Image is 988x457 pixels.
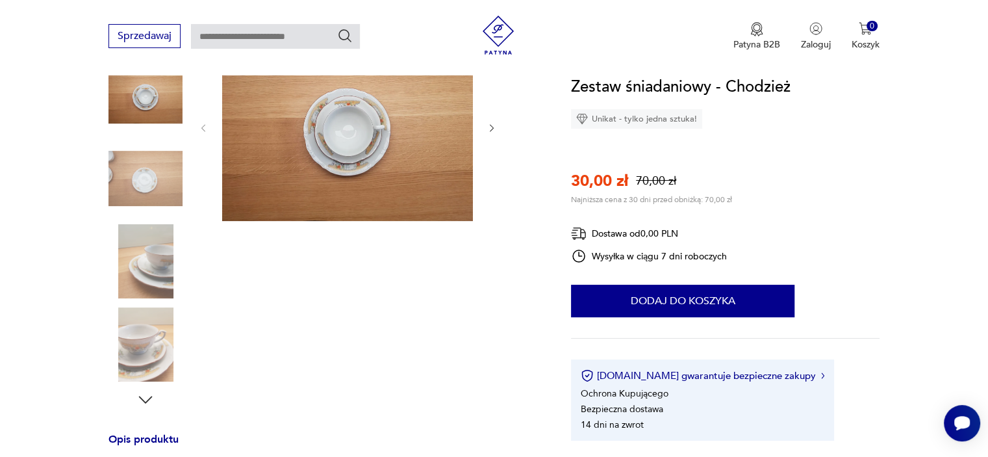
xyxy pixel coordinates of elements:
[581,387,668,400] li: Ochrona Kupującego
[108,142,183,216] img: Zdjęcie produktu Zestaw śniadaniowy - Chodzież
[222,33,473,221] img: Zdjęcie produktu Zestaw śniadaniowy - Chodzież
[108,24,181,48] button: Sprzedawaj
[581,369,594,382] img: Ikona certyfikatu
[479,16,518,55] img: Patyna - sklep z meblami i dekoracjami vintage
[571,226,727,242] div: Dostawa od 0,00 PLN
[852,38,880,51] p: Koszyk
[809,22,822,35] img: Ikonka użytkownika
[108,307,183,382] img: Zdjęcie produktu Zestaw śniadaniowy - Chodzież
[571,226,587,242] img: Ikona dostawy
[733,38,780,51] p: Patyna B2B
[337,28,353,44] button: Szukaj
[733,22,780,51] button: Patyna B2B
[571,248,727,264] div: Wysyłka w ciągu 7 dni roboczych
[852,22,880,51] button: 0Koszyk
[571,75,791,99] h1: Zestaw śniadaniowy - Chodzież
[108,33,181,42] a: Sprzedawaj
[750,22,763,36] img: Ikona medalu
[581,369,824,382] button: [DOMAIN_NAME] gwarantuje bezpieczne zakupy
[571,194,732,205] p: Najniższa cena z 30 dni przed obniżką: 70,00 zł
[944,405,980,441] iframe: Smartsupp widget button
[571,285,794,317] button: Dodaj do koszyka
[581,419,644,431] li: 14 dni na zwrot
[581,403,663,415] li: Bezpieczna dostawa
[108,436,540,457] h3: Opis produktu
[636,173,676,189] p: 70,00 zł
[571,109,702,129] div: Unikat - tylko jedna sztuka!
[571,170,628,192] p: 30,00 zł
[859,22,872,35] img: Ikona koszyka
[733,22,780,51] a: Ikona medaluPatyna B2B
[821,372,825,379] img: Ikona strzałki w prawo
[801,38,831,51] p: Zaloguj
[576,113,588,125] img: Ikona diamentu
[867,21,878,32] div: 0
[801,22,831,51] button: Zaloguj
[108,224,183,298] img: Zdjęcie produktu Zestaw śniadaniowy - Chodzież
[108,59,183,133] img: Zdjęcie produktu Zestaw śniadaniowy - Chodzież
